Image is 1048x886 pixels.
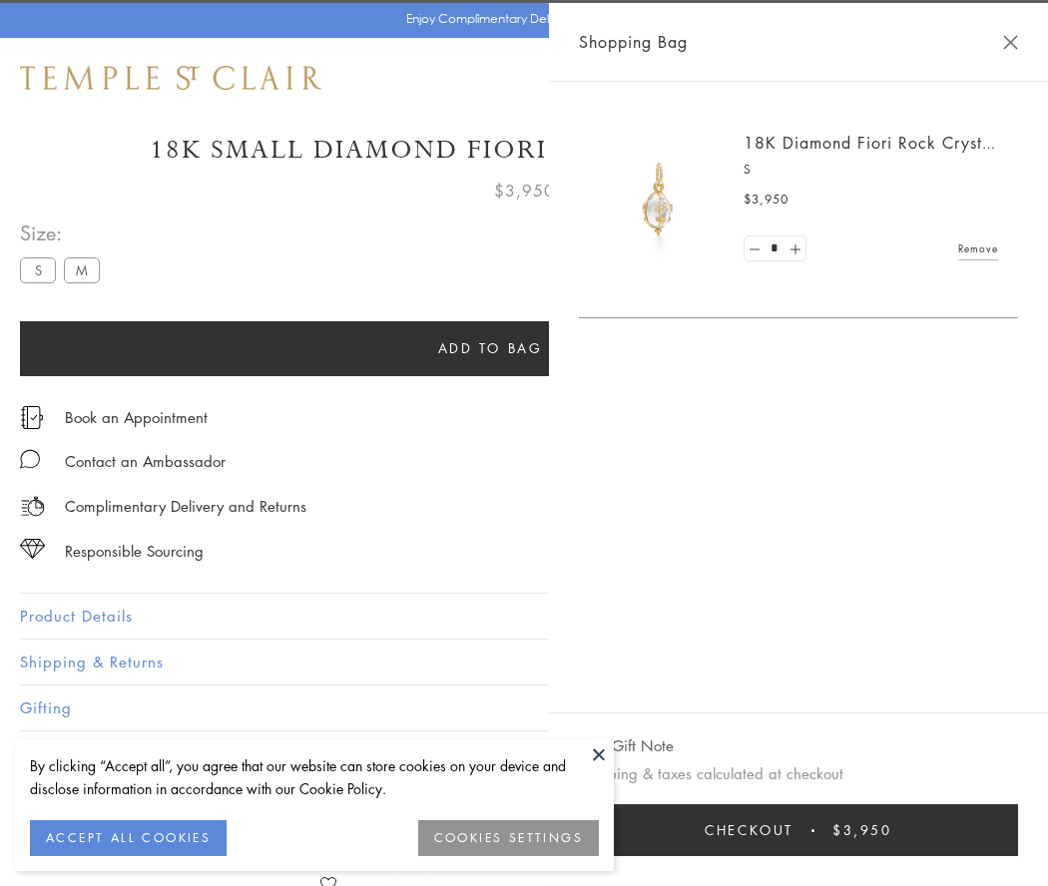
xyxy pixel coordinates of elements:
button: COOKIES SETTINGS [418,820,599,856]
img: P51889-E11FIORI [599,140,719,259]
img: MessageIcon-01_2.svg [20,449,40,469]
button: Gifting [20,685,1028,730]
label: S [20,257,56,282]
span: Checkout [705,819,793,841]
a: Set quantity to 2 [785,236,804,261]
p: Complimentary Delivery and Returns [65,494,306,519]
button: Add to bag [20,321,960,376]
span: $3,950 [494,178,555,204]
h1: 18K Small Diamond Fiori Rock Crystal Amulet [20,133,1028,168]
label: M [64,257,100,282]
span: $3,950 [832,819,892,841]
span: Shopping Bag [579,29,688,55]
p: S [744,160,998,180]
span: Add to bag [438,337,543,359]
button: Shipping & Returns [20,640,1028,684]
img: icon_sourcing.svg [20,539,45,559]
button: Product Details [20,594,1028,639]
div: By clicking “Accept all”, you agree that our website can store cookies on your device and disclos... [30,754,599,800]
button: Add Gift Note [579,733,674,758]
img: icon_delivery.svg [20,494,45,519]
div: Responsible Sourcing [65,539,204,564]
span: $3,950 [744,190,788,210]
img: icon_appointment.svg [20,406,44,429]
img: Temple St. Clair [20,66,321,90]
a: Remove [958,237,998,259]
span: Size: [20,217,108,249]
a: Book an Appointment [65,406,208,428]
p: Enjoy Complimentary Delivery & Returns [406,9,633,29]
div: Contact an Ambassador [65,449,226,474]
p: Shipping & taxes calculated at checkout [579,761,1018,786]
button: ACCEPT ALL COOKIES [30,820,227,856]
a: Set quantity to 0 [745,236,765,261]
button: Close Shopping Bag [1003,35,1018,50]
button: Checkout $3,950 [579,804,1018,856]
